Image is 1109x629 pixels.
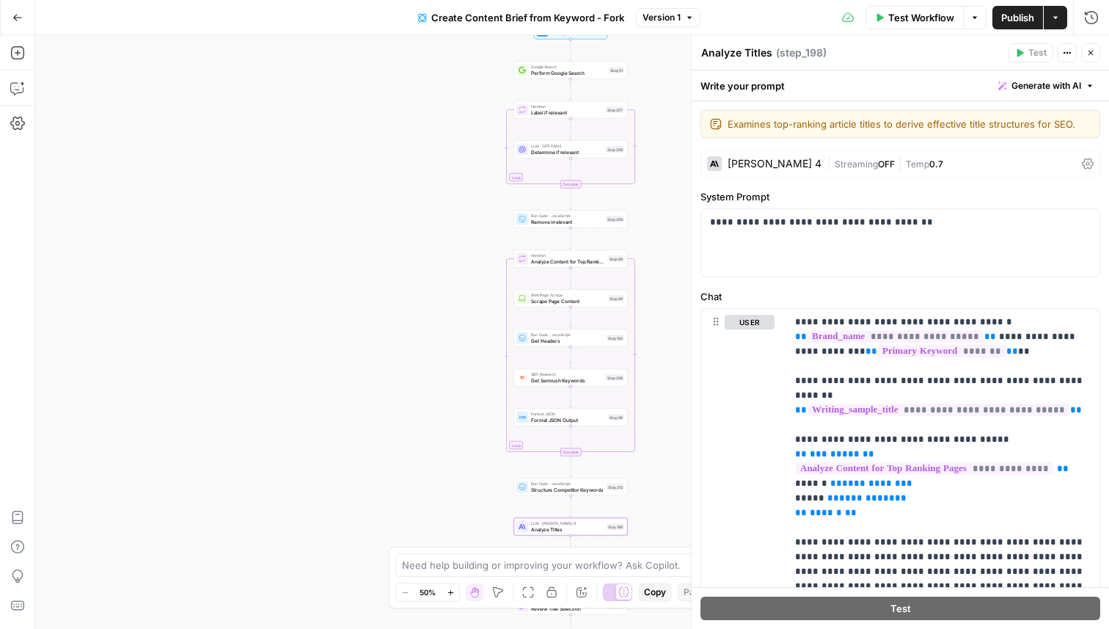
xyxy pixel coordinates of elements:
[701,46,772,60] textarea: Analyze Titles
[531,481,604,487] span: Run Code · JavaScript
[531,143,603,149] span: LLM · GPT-5 Mini
[531,148,603,156] span: Determine if relevant
[992,6,1043,29] button: Publish
[531,64,606,70] span: Google Search
[728,117,1091,131] textarea: Examines top-ranking article titles to derive effective title structures for SEO.
[607,484,624,490] div: Step 212
[606,374,624,381] div: Step 206
[1028,46,1047,59] span: Test
[431,10,624,25] span: Create Content Brief from Keyword - Fork
[890,601,911,616] span: Test
[570,347,572,368] g: Edge from step_192 to step_206
[678,583,714,602] button: Paste
[895,156,906,170] span: |
[531,258,605,265] span: Analyze Content for Top Ranking Pages
[570,189,572,210] g: Edge from step_207-iteration-end to step_209
[570,387,572,408] g: Edge from step_206 to step_96
[514,330,628,347] div: Run Code · JavaScriptGet HeadersStep 192
[865,6,963,29] button: Test Workflow
[514,518,628,536] div: LLM · [PERSON_NAME] 4Analyze TitlesStep 198
[570,268,572,289] g: Edge from step_89 to step_90
[514,409,628,426] div: Format JSONFormat JSON OutputStep 96
[531,337,604,344] span: Get Headers
[608,255,624,262] div: Step 89
[514,448,628,457] div: Complete
[531,252,605,258] span: Iteration
[420,586,436,598] span: 50%
[570,457,572,478] g: Edge from step_89-iteration-end to step_212
[570,40,572,61] g: Edge from start to step_51
[514,250,628,268] div: LoopIterationAnalyze Content for Top Ranking PagesStep 89
[570,496,572,517] g: Edge from step_212 to step_198
[776,46,827,60] span: ( step_198 )
[519,374,526,381] img: ey5lt04xp3nqzrimtu8q5fsyor3u
[906,159,929,170] span: Temp
[728,159,821,169] div: [PERSON_NAME] 4
[992,76,1100,95] button: Generate with AI
[531,416,605,423] span: Format JSON Output
[570,119,572,140] g: Edge from step_207 to step_208
[606,106,624,113] div: Step 207
[1009,43,1053,62] button: Test
[531,605,603,612] span: Review Title Selection
[531,109,603,116] span: Label if relevant
[609,67,624,73] div: Step 51
[531,332,604,338] span: Run Code · JavaScript
[531,292,605,298] span: Web Page Scrape
[692,70,1109,101] div: Write your prompt
[606,146,624,153] div: Step 208
[1011,79,1081,92] span: Generate with AI
[531,69,606,76] span: Perform Google Search
[514,369,628,387] div: SEO ResearchGet Semrush KeywordsStep 206
[878,159,895,170] span: OFF
[531,371,603,377] span: SEO Research
[514,141,628,159] div: LLM · GPT-5 MiniDetermine if relevantStep 208
[514,62,628,79] div: Google SearchPerform Google SearchStep 51
[514,290,628,308] div: Web Page ScrapeScrape Page ContentStep 90
[531,526,604,533] span: Analyze Titles
[514,181,628,189] div: Complete
[560,181,582,189] div: Complete
[888,10,954,25] span: Test Workflow
[514,479,628,496] div: Run Code · JavaScriptStructure Competitor KeywordsStep 212
[531,218,603,225] span: Remove irrelevant
[607,335,624,341] div: Step 192
[531,297,605,305] span: Scrape Page Content
[570,308,572,329] g: Edge from step_90 to step_192
[684,586,708,599] span: Paste
[643,11,681,24] span: Version 1
[644,586,666,599] span: Copy
[608,414,624,421] div: Step 96
[636,8,700,27] button: Version 1
[638,583,672,602] button: Copy
[531,486,604,493] span: Structure Competitor Keywords
[827,156,835,170] span: |
[531,377,603,384] span: Get Semrush Keywords
[531,103,603,109] span: Iteration
[700,289,1100,304] label: Chat
[700,597,1100,620] button: Test
[531,520,604,526] span: LLM · [PERSON_NAME] 4
[929,159,943,170] span: 0.7
[531,411,605,417] span: Format JSON
[725,315,775,330] button: user
[570,228,572,250] g: Edge from step_209 to step_89
[531,213,603,219] span: Run Code · JavaScript
[570,79,572,101] g: Edge from step_51 to step_207
[409,6,633,29] button: Create Content Brief from Keyword - Fork
[1001,10,1034,25] span: Publish
[607,523,624,530] div: Step 198
[608,295,624,302] div: Step 90
[514,211,628,228] div: Run Code · JavaScriptRemove irrelevantStep 209
[606,216,624,222] div: Step 209
[514,101,628,119] div: LoopIterationLabel if relevantStep 207
[700,189,1100,204] label: System Prompt
[570,536,572,557] g: Edge from step_198 to step_214
[835,159,878,170] span: Streaming
[560,448,582,457] div: Complete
